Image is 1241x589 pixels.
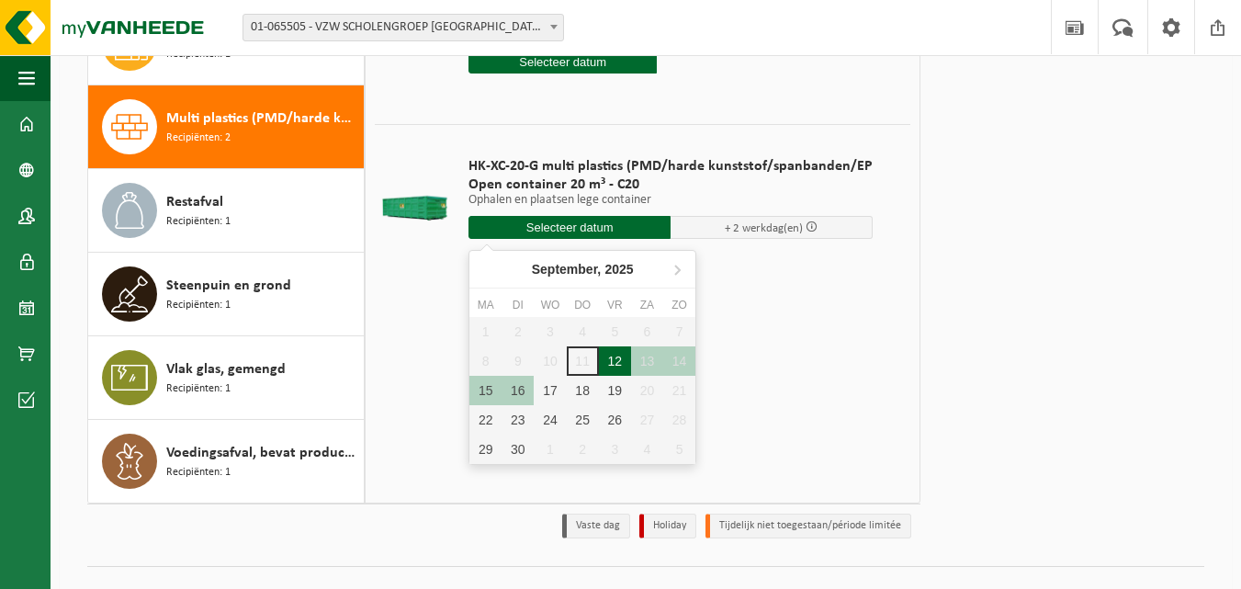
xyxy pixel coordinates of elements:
span: Recipiënten: 1 [166,297,231,314]
span: Recipiënten: 2 [166,130,231,147]
div: 25 [567,405,599,435]
span: Recipiënten: 1 [166,464,231,481]
div: vr [599,296,631,314]
span: + 2 werkdag(en) [725,222,803,234]
div: 23 [502,405,534,435]
input: Selecteer datum [468,51,657,74]
span: Open container 20 m³ - C20 [468,176,873,194]
div: 16 [502,376,534,405]
i: 2025 [604,263,633,276]
div: zo [663,296,695,314]
button: Multi plastics (PMD/harde kunststoffen/spanbanden/EPS/folie naturel/folie gemengd) Recipiënten: 2 [88,85,365,169]
div: za [631,296,663,314]
button: Voedingsafval, bevat producten van dierlijke oorsprong, gemengde verpakking (exclusief glas), cat... [88,420,365,503]
span: Steenpuin en grond [166,275,291,297]
div: 12 [599,346,631,376]
span: HK-XC-20-G multi plastics (PMD/harde kunststof/spanbanden/EP [468,157,873,176]
div: 1 [534,435,566,464]
input: Selecteer datum [468,216,671,239]
span: 01-065505 - VZW SCHOLENGROEP SINT-MICHIEL - CAMPUS KLEIN SEMINARIE - VABI - ROESELARE [243,14,564,41]
div: wo [534,296,566,314]
span: Recipiënten: 1 [166,213,231,231]
span: Voedingsafval, bevat producten van dierlijke oorsprong, gemengde verpakking (exclusief glas), cat... [166,442,359,464]
div: 15 [469,376,502,405]
div: September, [525,255,641,284]
button: Steenpuin en grond Recipiënten: 1 [88,253,365,336]
span: 01-065505 - VZW SCHOLENGROEP SINT-MICHIEL - CAMPUS KLEIN SEMINARIE - VABI - ROESELARE [243,15,563,40]
span: Multi plastics (PMD/harde kunststoffen/spanbanden/EPS/folie naturel/folie gemengd) [166,108,359,130]
span: Restafval [166,191,223,213]
button: Vlak glas, gemengd Recipiënten: 1 [88,336,365,420]
span: Vlak glas, gemengd [166,358,286,380]
div: 29 [469,435,502,464]
div: 24 [534,405,566,435]
div: 26 [599,405,631,435]
li: Vaste dag [562,514,630,538]
li: Tijdelijk niet toegestaan/période limitée [705,514,911,538]
div: do [567,296,599,314]
button: Restafval Recipiënten: 1 [88,169,365,253]
div: 3 [599,435,631,464]
div: di [502,296,534,314]
div: 17 [534,376,566,405]
div: 2 [567,435,599,464]
div: ma [469,296,502,314]
li: Holiday [639,514,696,538]
div: 18 [567,376,599,405]
p: Ophalen en plaatsen lege container [468,194,873,207]
span: Recipiënten: 1 [166,380,231,398]
div: 22 [469,405,502,435]
div: 19 [599,376,631,405]
div: 30 [502,435,534,464]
